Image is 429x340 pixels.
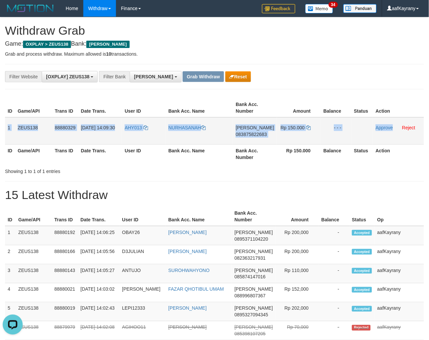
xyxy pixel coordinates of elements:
[16,245,52,264] td: ZEUS138
[352,268,372,274] span: Accepted
[235,268,273,273] span: [PERSON_NAME]
[166,144,233,163] th: Bank Acc. Name
[16,283,52,302] td: ZEUS138
[225,71,251,82] button: Reset
[46,74,89,79] span: [OXPLAY] ZEUS138
[119,245,166,264] td: D3JULIAN
[16,302,52,321] td: ZEUS138
[375,302,424,321] td: aafKayrany
[52,264,78,283] td: 88880143
[233,98,277,117] th: Bank Acc. Number
[351,144,373,163] th: Status
[262,4,295,13] img: Feedback.jpg
[119,226,166,245] td: OBAY26
[276,226,319,245] td: Rp 200,000
[166,98,233,117] th: Bank Acc. Name
[78,302,119,321] td: [DATE] 14:02:43
[5,165,174,175] div: Showing 1 to 1 of 1 entries
[373,98,424,117] th: Action
[52,98,78,117] th: Trans ID
[235,236,268,242] span: Copy 0895371104220 to clipboard
[16,226,52,245] td: ZEUS138
[5,245,16,264] td: 2
[16,207,52,226] th: Game/API
[99,71,130,82] div: Filter Bank
[235,325,273,330] span: [PERSON_NAME]
[119,207,166,226] th: User ID
[235,230,273,235] span: [PERSON_NAME]
[5,264,16,283] td: 3
[276,302,319,321] td: Rp 202,000
[276,283,319,302] td: Rp 152,000
[319,245,349,264] td: -
[321,117,351,145] td: - - -
[375,245,424,264] td: aafKayrany
[15,144,52,163] th: Game/API
[168,287,224,292] a: FAZAR QHOTIBUL UMAM
[130,71,181,82] button: [PERSON_NAME]
[168,249,207,254] a: [PERSON_NAME]
[375,226,424,245] td: aafKayrany
[235,331,266,337] span: Copy 085398107205 to clipboard
[5,51,424,57] p: Grab and process withdraw. Maximum allowed is transactions.
[306,125,311,130] a: Copy 150000 to clipboard
[235,249,273,254] span: [PERSON_NAME]
[276,264,319,283] td: Rp 110,000
[352,249,372,255] span: Accepted
[5,3,56,13] img: MOTION_logo.png
[281,125,305,130] span: Rp 150.000
[168,325,207,330] a: [PERSON_NAME]
[168,125,206,130] a: NURHASANAH
[5,302,16,321] td: 5
[78,264,119,283] td: [DATE] 14:05:27
[352,325,371,331] span: Rejected
[52,302,78,321] td: 88880019
[235,306,273,311] span: [PERSON_NAME]
[233,144,277,163] th: Bank Acc. Number
[319,226,349,245] td: -
[321,144,351,163] th: Balance
[168,230,207,235] a: [PERSON_NAME]
[81,125,115,130] span: [DATE] 14:09:30
[376,125,393,130] a: Approve
[5,98,15,117] th: ID
[78,245,119,264] td: [DATE] 14:05:56
[5,283,16,302] td: 4
[235,293,266,299] span: Copy 088996807367 to clipboard
[52,283,78,302] td: 88880021
[122,98,166,117] th: User ID
[5,207,16,226] th: ID
[16,264,52,283] td: ZEUS138
[352,306,372,312] span: Accepted
[119,283,166,302] td: [PERSON_NAME]
[42,71,98,82] button: [OXPLAY] ZEUS138
[78,226,119,245] td: [DATE] 14:06:25
[125,125,148,130] a: AHY013
[106,51,111,57] strong: 10
[235,287,273,292] span: [PERSON_NAME]
[86,41,129,48] span: [PERSON_NAME]
[122,144,166,163] th: User ID
[236,132,267,137] span: Copy 083875822683 to clipboard
[5,117,15,145] td: 1
[168,268,210,273] a: SUROHWAHYONO
[166,207,232,226] th: Bank Acc. Name
[351,98,373,117] th: Status
[78,207,119,226] th: Date Trans.
[52,226,78,245] td: 88880192
[305,4,333,13] img: Button%20Memo.svg
[402,125,416,130] a: Reject
[276,245,319,264] td: Rp 200,000
[232,207,276,226] th: Bank Acc. Number
[319,207,349,226] th: Balance
[319,283,349,302] td: -
[352,287,372,293] span: Accepted
[183,71,224,82] button: Grab Withdraw
[235,255,266,261] span: Copy 082363217931 to clipboard
[343,4,377,13] img: panduan.png
[52,245,78,264] td: 88880166
[15,98,52,117] th: Game/API
[235,274,266,280] span: Copy 085874147016 to clipboard
[23,41,71,48] span: OXPLAY > ZEUS138
[277,98,321,117] th: Amount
